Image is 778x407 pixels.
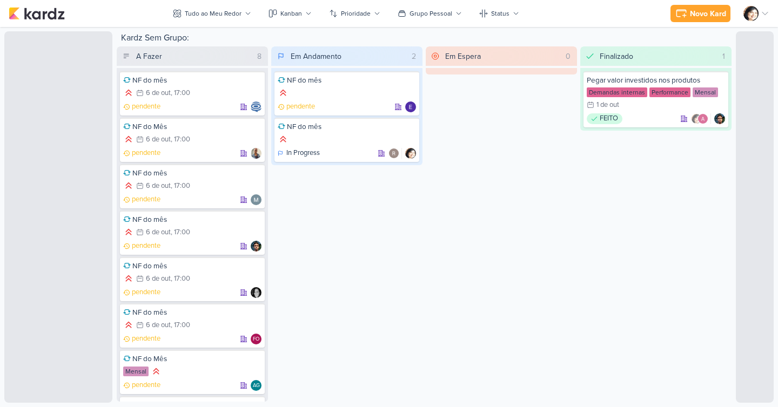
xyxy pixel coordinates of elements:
[132,334,160,344] p: pendente
[123,122,261,132] div: NF do Mês
[123,367,149,376] div: Mensal
[171,90,190,97] div: , 17:00
[278,76,416,85] div: NF do mês
[123,273,134,284] div: Prioridade Alta
[405,101,416,112] div: Responsável: Eduardo Quaresma
[132,287,160,298] p: pendente
[743,6,759,21] img: Lucimara Paz
[388,148,399,159] img: Rafael Dornelles
[117,31,732,46] div: Kardz Sem Grupo:
[670,5,730,22] button: Novo Kard
[596,101,619,108] div: 1 de out
[132,241,160,252] p: pendente
[253,51,266,62] div: 8
[251,287,261,298] div: Responsável: Renata Brandão
[697,113,708,124] img: Alessandra Gomes
[286,101,315,112] p: pendente
[123,215,261,225] div: NF do mês
[251,380,261,391] div: Responsável: Aline Gimenez Graciano
[171,275,190,282] div: , 17:00
[600,51,633,62] div: Finalizado
[691,113,711,124] div: Colaboradores: Lucimara Paz, Alessandra Gomes
[123,227,134,238] div: Prioridade Alta
[251,101,261,112] div: Responsável: Caroline Traven De Andrade
[405,148,416,159] div: Responsável: Lucimara Paz
[278,122,416,132] div: NF do mês
[132,194,160,205] p: pendente
[251,194,261,205] img: Mariana Amorim
[171,322,190,329] div: , 17:00
[171,182,190,189] div: , 17:00
[132,148,160,159] p: pendente
[171,229,190,236] div: , 17:00
[251,241,261,252] div: Responsável: Nelito Junior
[691,113,702,124] img: Lucimara Paz
[251,241,261,252] img: Nelito Junior
[171,136,190,143] div: , 17:00
[278,87,289,98] div: Prioridade Alta
[690,8,726,19] div: Novo Kard
[405,148,416,159] img: Lucimara Paz
[587,113,622,124] div: FEITO
[123,168,261,178] div: NF do mês
[253,383,260,389] p: AG
[146,90,171,97] div: 6 de out
[123,76,261,85] div: NF do mês
[714,113,725,124] img: Nelito Junior
[123,308,261,317] div: NF do mês
[291,51,341,62] div: Em Andamento
[151,366,162,377] div: Prioridade Alta
[251,194,261,205] div: Responsável: Mariana Amorim
[251,101,261,112] img: Caroline Traven De Andrade
[286,148,320,159] p: In Progress
[251,287,261,298] img: Renata Brandão
[123,180,134,191] div: Prioridade Alta
[388,148,402,159] div: Colaboradores: Rafael Dornelles
[146,182,171,189] div: 6 de out
[600,113,618,124] p: FEITO
[587,76,725,85] div: Pegar valor investidos nos produtos
[146,136,171,143] div: 6 de out
[407,51,420,62] div: 2
[251,148,261,159] img: Iara Santos
[123,261,261,271] div: NF do mês
[253,337,259,342] p: FO
[278,148,320,159] div: In Progress
[693,87,718,97] div: Mensal
[123,320,134,330] div: Prioridade Alta
[278,134,289,145] div: Prioridade Alta
[123,87,134,98] div: Prioridade Alta
[9,7,65,20] img: kardz.app
[405,101,416,112] img: Eduardo Quaresma
[123,134,134,145] div: Prioridade Alta
[649,87,690,97] div: Performance
[251,380,261,391] div: Aline Gimenez Graciano
[587,87,647,97] div: Demandas internas
[718,51,729,62] div: 1
[136,51,162,62] div: A Fazer
[445,51,481,62] div: Em Espera
[251,334,261,344] div: Fabio Oliveira
[132,101,160,112] p: pendente
[146,275,171,282] div: 6 de out
[251,334,261,344] div: Responsável: Fabio Oliveira
[146,229,171,236] div: 6 de out
[714,113,725,124] div: Responsável: Nelito Junior
[132,380,160,391] p: pendente
[146,322,171,329] div: 6 de out
[123,354,261,364] div: NF do Mês
[561,51,575,62] div: 0
[251,148,261,159] div: Responsável: Iara Santos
